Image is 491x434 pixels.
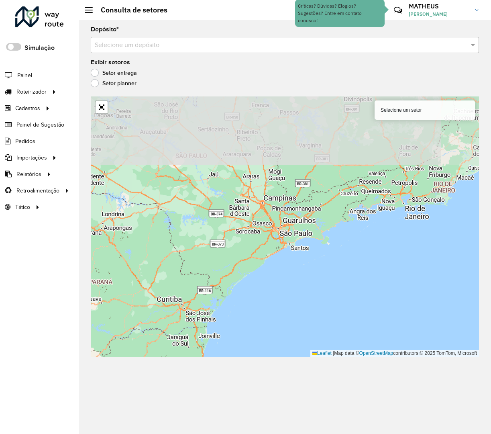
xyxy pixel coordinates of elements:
div: Selecione um setor [375,100,475,120]
h2: Consulta de setores [93,6,167,14]
h3: MATHEUS [409,2,469,10]
label: Simulação [24,43,55,53]
span: Relatórios [16,170,41,178]
span: Painel [17,71,32,80]
div: Map data © contributors,© 2025 TomTom, Microsoft [310,350,479,357]
a: Leaflet [312,350,332,356]
span: Pedidos [15,137,35,145]
label: Setor entrega [91,69,137,77]
span: Importações [16,154,47,162]
span: Retroalimentação [16,186,59,195]
label: Setor planner [91,79,137,87]
span: Painel de Sugestão [16,121,64,129]
span: Cadastros [15,104,40,113]
label: Exibir setores [91,57,130,67]
a: Contato Rápido [389,2,407,19]
span: | [333,350,334,356]
span: Tático [15,203,30,211]
a: OpenStreetMap [359,350,393,356]
label: Depósito [91,25,119,34]
span: Roteirizador [16,88,47,96]
span: [PERSON_NAME] [409,10,469,18]
a: Abrir mapa em tela cheia [96,101,108,113]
